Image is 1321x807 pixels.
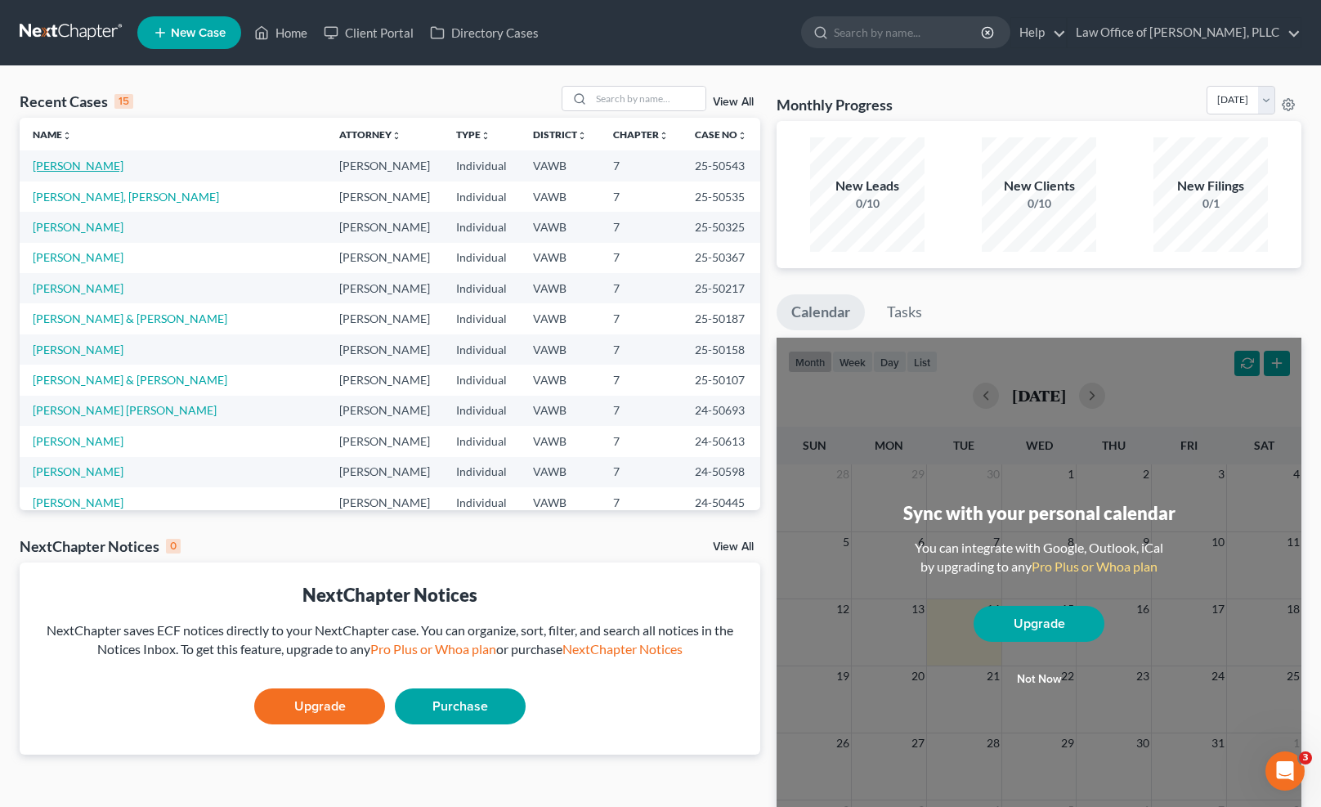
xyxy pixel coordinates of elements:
[695,128,747,141] a: Case Nounfold_more
[246,18,316,47] a: Home
[682,396,760,426] td: 24-50693
[682,426,760,456] td: 24-50613
[443,426,520,456] td: Individual
[166,539,181,554] div: 0
[682,457,760,487] td: 24-50598
[326,365,443,395] td: [PERSON_NAME]
[520,365,600,395] td: VAWB
[562,641,683,657] a: NextChapter Notices
[834,17,983,47] input: Search by name...
[520,457,600,487] td: VAWB
[872,294,937,330] a: Tasks
[659,131,669,141] i: unfold_more
[682,365,760,395] td: 25-50107
[600,182,682,212] td: 7
[713,96,754,108] a: View All
[1299,751,1312,764] span: 3
[600,150,682,181] td: 7
[520,150,600,181] td: VAWB
[326,243,443,273] td: [PERSON_NAME]
[171,27,226,39] span: New Case
[33,128,72,141] a: Nameunfold_more
[600,487,682,518] td: 7
[326,273,443,303] td: [PERSON_NAME]
[903,500,1175,526] div: Sync with your personal calendar
[591,87,705,110] input: Search by name...
[520,273,600,303] td: VAWB
[33,464,123,478] a: [PERSON_NAME]
[682,150,760,181] td: 25-50543
[1032,558,1158,574] a: Pro Plus or Whoa plan
[600,426,682,456] td: 7
[392,131,401,141] i: unfold_more
[520,212,600,242] td: VAWB
[443,303,520,334] td: Individual
[33,220,123,234] a: [PERSON_NAME]
[682,243,760,273] td: 25-50367
[520,182,600,212] td: VAWB
[481,131,490,141] i: unfold_more
[33,343,123,356] a: [PERSON_NAME]
[339,128,401,141] a: Attorneyunfold_more
[443,212,520,242] td: Individual
[682,212,760,242] td: 25-50325
[777,294,865,330] a: Calendar
[370,641,496,657] a: Pro Plus or Whoa plan
[600,243,682,273] td: 7
[443,334,520,365] td: Individual
[62,131,72,141] i: unfold_more
[443,396,520,426] td: Individual
[326,334,443,365] td: [PERSON_NAME]
[600,396,682,426] td: 7
[520,243,600,273] td: VAWB
[395,688,526,724] a: Purchase
[982,195,1096,212] div: 0/10
[682,273,760,303] td: 25-50217
[114,94,133,109] div: 15
[33,403,217,417] a: [PERSON_NAME] [PERSON_NAME]
[326,212,443,242] td: [PERSON_NAME]
[33,582,747,607] div: NextChapter Notices
[316,18,422,47] a: Client Portal
[33,434,123,448] a: [PERSON_NAME]
[443,273,520,303] td: Individual
[613,128,669,141] a: Chapterunfold_more
[600,365,682,395] td: 7
[456,128,490,141] a: Typeunfold_more
[533,128,587,141] a: Districtunfold_more
[443,457,520,487] td: Individual
[520,334,600,365] td: VAWB
[982,177,1096,195] div: New Clients
[520,396,600,426] td: VAWB
[577,131,587,141] i: unfold_more
[777,95,893,114] h3: Monthly Progress
[326,457,443,487] td: [PERSON_NAME]
[326,303,443,334] td: [PERSON_NAME]
[974,606,1104,642] a: Upgrade
[33,190,219,204] a: [PERSON_NAME], [PERSON_NAME]
[443,243,520,273] td: Individual
[326,396,443,426] td: [PERSON_NAME]
[1265,751,1305,791] iframe: Intercom live chat
[33,312,227,325] a: [PERSON_NAME] & [PERSON_NAME]
[254,688,385,724] a: Upgrade
[1153,177,1268,195] div: New Filings
[326,487,443,518] td: [PERSON_NAME]
[600,303,682,334] td: 7
[908,539,1170,576] div: You can integrate with Google, Outlook, iCal by upgrading to any
[1068,18,1301,47] a: Law Office of [PERSON_NAME], PLLC
[682,303,760,334] td: 25-50187
[422,18,547,47] a: Directory Cases
[443,365,520,395] td: Individual
[326,150,443,181] td: [PERSON_NAME]
[33,159,123,173] a: [PERSON_NAME]
[33,250,123,264] a: [PERSON_NAME]
[33,495,123,509] a: [PERSON_NAME]
[326,426,443,456] td: [PERSON_NAME]
[1153,195,1268,212] div: 0/1
[974,663,1104,696] button: Not now
[713,541,754,553] a: View All
[326,182,443,212] td: [PERSON_NAME]
[33,621,747,659] div: NextChapter saves ECF notices directly to your NextChapter case. You can organize, sort, filter, ...
[33,373,227,387] a: [PERSON_NAME] & [PERSON_NAME]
